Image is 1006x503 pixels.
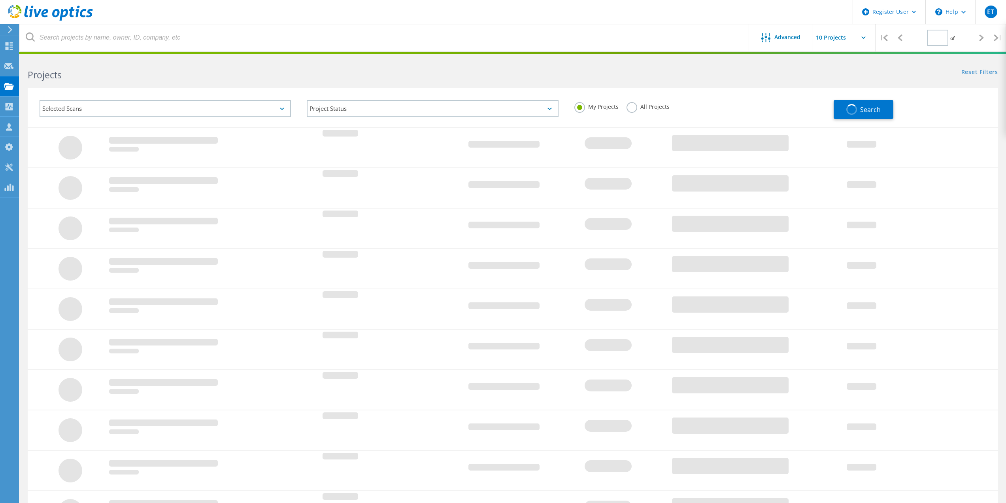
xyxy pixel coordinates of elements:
button: Search [834,100,893,119]
b: Projects [28,68,62,81]
a: Reset Filters [961,69,998,76]
div: | [876,24,892,52]
a: Live Optics Dashboard [8,17,93,22]
span: ET [987,9,994,15]
span: Search [860,105,881,114]
span: Advanced [774,34,800,40]
div: | [990,24,1006,52]
label: My Projects [574,102,619,110]
svg: \n [935,8,942,15]
div: Project Status [307,100,558,117]
div: Selected Scans [40,100,291,117]
span: of [950,35,955,42]
label: All Projects [627,102,670,110]
input: Search projects by name, owner, ID, company, etc [20,24,749,51]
